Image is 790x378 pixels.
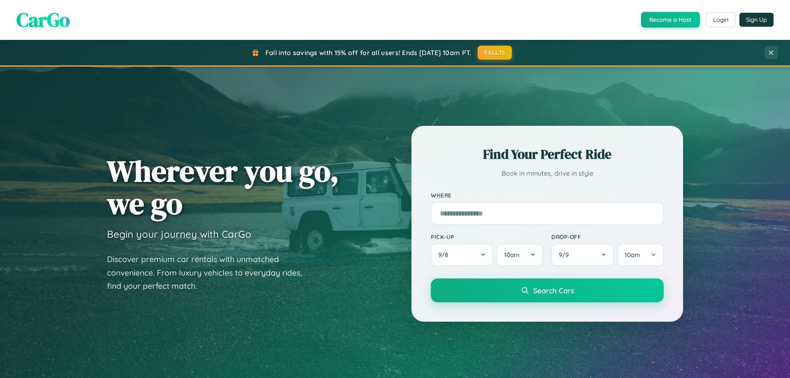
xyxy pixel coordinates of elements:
[551,233,664,240] label: Drop-off
[107,155,339,220] h1: Wherever you go, we go
[706,12,735,27] button: Login
[431,167,664,179] p: Book in minutes, drive in style
[431,243,493,266] button: 9/8
[431,278,664,302] button: Search Cars
[431,233,543,240] label: Pick-up
[625,251,640,259] span: 10am
[16,6,70,33] span: CarGo
[497,243,543,266] button: 10am
[504,251,520,259] span: 10am
[641,12,700,28] button: Become a Host
[438,251,452,259] span: 9 / 8
[107,253,313,293] p: Discover premium car rentals with unmatched convenience. From luxury vehicles to everyday rides, ...
[533,286,574,295] span: Search Cars
[431,145,664,163] h2: Find Your Perfect Ride
[739,13,774,27] button: Sign Up
[431,192,664,199] label: Where
[478,46,512,60] button: FALL15
[107,228,251,240] h3: Begin your journey with CarGo
[265,49,472,57] span: Fall into savings with 15% off for all users! Ends [DATE] 10am PT.
[551,243,614,266] button: 9/9
[617,243,664,266] button: 10am
[559,251,573,259] span: 9 / 9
